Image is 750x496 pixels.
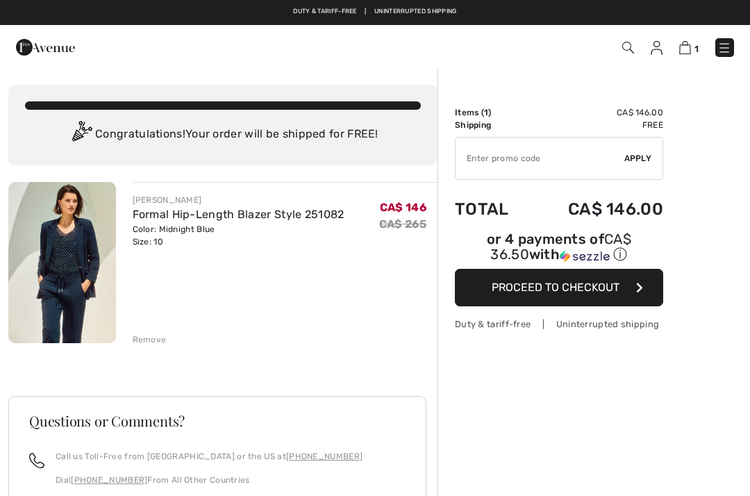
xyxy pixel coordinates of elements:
[622,42,634,53] img: Search
[456,138,624,179] input: Promo code
[16,40,75,53] a: 1ère Avenue
[25,121,421,149] div: Congratulations! Your order will be shipped for FREE!
[455,233,663,269] div: or 4 payments ofCA$ 36.50withSezzle Click to learn more about Sezzle
[651,41,662,55] img: My Info
[717,41,731,55] img: Menu
[29,453,44,468] img: call
[455,317,663,331] div: Duty & tariff-free | Uninterrupted shipping
[455,269,663,306] button: Proceed to Checkout
[133,333,167,346] div: Remove
[56,474,362,486] p: Dial From All Other Countries
[530,106,663,119] td: CA$ 146.00
[286,452,362,461] a: [PHONE_NUMBER]
[492,281,619,294] span: Proceed to Checkout
[67,121,95,149] img: Congratulation2.svg
[379,217,426,231] s: CA$ 265
[455,185,530,233] td: Total
[530,119,663,131] td: Free
[694,44,699,54] span: 1
[455,233,663,264] div: or 4 payments of with
[29,414,406,428] h3: Questions or Comments?
[16,33,75,61] img: 1ère Avenue
[530,185,663,233] td: CA$ 146.00
[8,182,116,343] img: Formal Hip-Length Blazer Style 251082
[380,201,426,214] span: CA$ 146
[455,106,530,119] td: Items ( )
[71,475,147,485] a: [PHONE_NUMBER]
[560,250,610,263] img: Sezzle
[679,41,691,54] img: Shopping Bag
[133,223,344,248] div: Color: Midnight Blue Size: 10
[679,39,699,56] a: 1
[56,450,362,463] p: Call us Toll-Free from [GEOGRAPHIC_DATA] or the US at
[490,231,631,263] span: CA$ 36.50
[133,194,344,206] div: [PERSON_NAME]
[484,108,488,117] span: 1
[455,119,530,131] td: Shipping
[133,208,344,221] a: Formal Hip-Length Blazer Style 251082
[624,152,652,165] span: Apply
